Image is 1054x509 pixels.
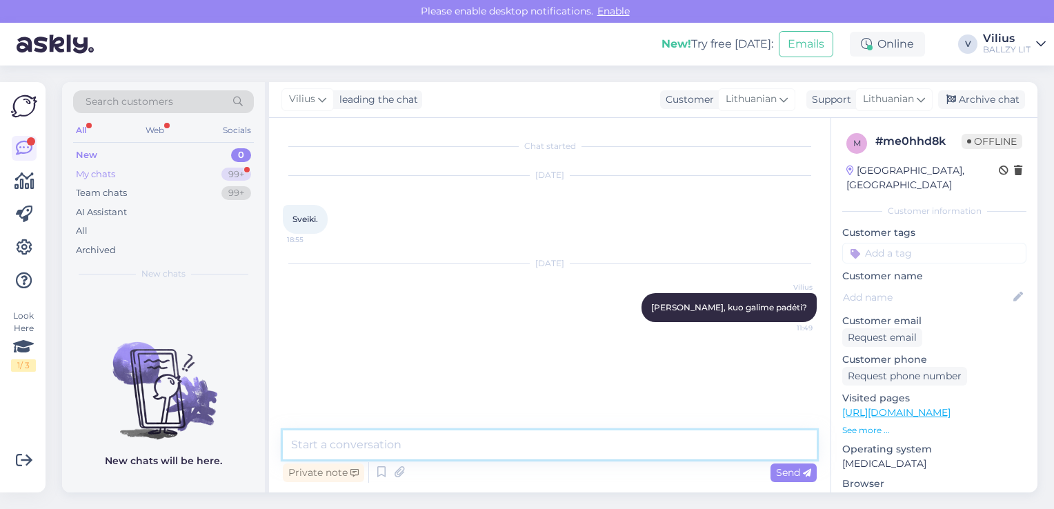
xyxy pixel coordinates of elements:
[662,37,691,50] b: New!
[842,457,1026,471] p: [MEDICAL_DATA]
[143,121,167,139] div: Web
[231,148,251,162] div: 0
[86,94,173,109] span: Search customers
[76,243,116,257] div: Archived
[62,317,265,441] img: No chats
[76,206,127,219] div: AI Assistant
[842,424,1026,437] p: See more ...
[761,282,813,292] span: Vilius
[76,148,97,162] div: New
[846,163,999,192] div: [GEOGRAPHIC_DATA], [GEOGRAPHIC_DATA]
[726,92,777,107] span: Lithuanian
[938,90,1025,109] div: Archive chat
[292,214,318,224] span: Sveiki.
[105,454,222,468] p: New chats will be here.
[842,352,1026,367] p: Customer phone
[842,328,922,347] div: Request email
[842,314,1026,328] p: Customer email
[289,92,315,107] span: Vilius
[220,121,254,139] div: Socials
[76,224,88,238] div: All
[842,367,967,386] div: Request phone number
[73,121,89,139] div: All
[283,169,817,181] div: [DATE]
[850,32,925,57] div: Online
[334,92,418,107] div: leading the chat
[842,226,1026,240] p: Customer tags
[76,168,115,181] div: My chats
[283,140,817,152] div: Chat started
[662,36,773,52] div: Try free [DATE]:
[958,34,977,54] div: V
[842,491,1026,506] p: Chrome [TECHNICAL_ID]
[962,134,1022,149] span: Offline
[761,323,813,333] span: 11:49
[863,92,914,107] span: Lithuanian
[11,359,36,372] div: 1 / 3
[842,442,1026,457] p: Operating system
[853,138,861,148] span: m
[651,302,807,312] span: [PERSON_NAME], kuo galime padėti?
[11,93,37,119] img: Askly Logo
[842,269,1026,283] p: Customer name
[221,186,251,200] div: 99+
[983,44,1031,55] div: BALLZY LIT
[806,92,851,107] div: Support
[660,92,714,107] div: Customer
[983,33,1031,44] div: Vilius
[842,243,1026,263] input: Add a tag
[842,406,951,419] a: [URL][DOMAIN_NAME]
[593,5,634,17] span: Enable
[779,31,833,57] button: Emails
[842,205,1026,217] div: Customer information
[842,391,1026,406] p: Visited pages
[287,234,339,245] span: 18:55
[283,463,364,482] div: Private note
[141,268,186,280] span: New chats
[842,477,1026,491] p: Browser
[875,133,962,150] div: # me0hhd8k
[11,310,36,372] div: Look Here
[221,168,251,181] div: 99+
[843,290,1011,305] input: Add name
[776,466,811,479] span: Send
[283,257,817,270] div: [DATE]
[983,33,1046,55] a: ViliusBALLZY LIT
[76,186,127,200] div: Team chats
